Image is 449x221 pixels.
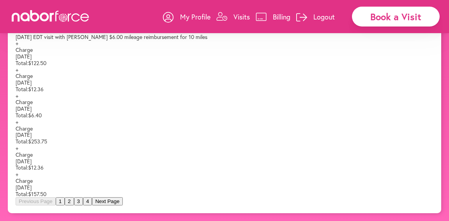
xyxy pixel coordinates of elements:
span: Charge [16,73,33,80]
span: $6.40 [28,111,42,119]
span: Charge [16,99,33,106]
span: + [16,118,18,126]
button: 3 [74,197,83,205]
span: $157.50 [28,190,46,198]
span: + [16,170,18,178]
span: [DATE] [16,157,32,165]
span: Total: [16,111,28,119]
p: Visits [233,12,250,21]
span: + [16,39,18,47]
span: $12.36 [28,164,44,171]
p: My Profile [180,12,210,21]
span: [DATE] [16,131,32,138]
span: Total: [16,190,28,198]
span: $122.50 [28,59,46,67]
button: Next Page [92,197,122,205]
span: Charge [16,178,33,184]
button: Previous Page [16,197,56,205]
div: Book a Visit [352,7,440,27]
span: + [16,66,18,73]
button: 1 [56,197,65,205]
p: Billing [273,12,290,21]
span: Total: [16,85,28,93]
span: Charge [16,47,33,53]
span: Total: [16,138,28,145]
span: + [16,92,18,99]
span: Charge [16,152,33,158]
span: [DATE] EDT visit with [PERSON_NAME] $6.00 mileage reimbursement for 10 miles [16,33,207,41]
a: My Profile [163,5,210,28]
span: $12.36 [28,85,44,93]
span: [DATE] [16,184,32,191]
button: 2 [65,197,74,205]
span: [DATE] [16,105,32,112]
span: $253.75 [28,138,47,145]
button: 4 [83,197,92,205]
a: Visits [216,5,250,28]
span: Total: [16,164,28,171]
span: Charge [16,126,33,132]
span: Total: [16,59,28,67]
a: Logout [296,5,335,28]
a: Billing [256,5,290,28]
span: + [16,144,18,152]
p: Logout [313,12,335,21]
span: [DATE] [16,79,32,86]
span: [DATE] [16,53,32,60]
